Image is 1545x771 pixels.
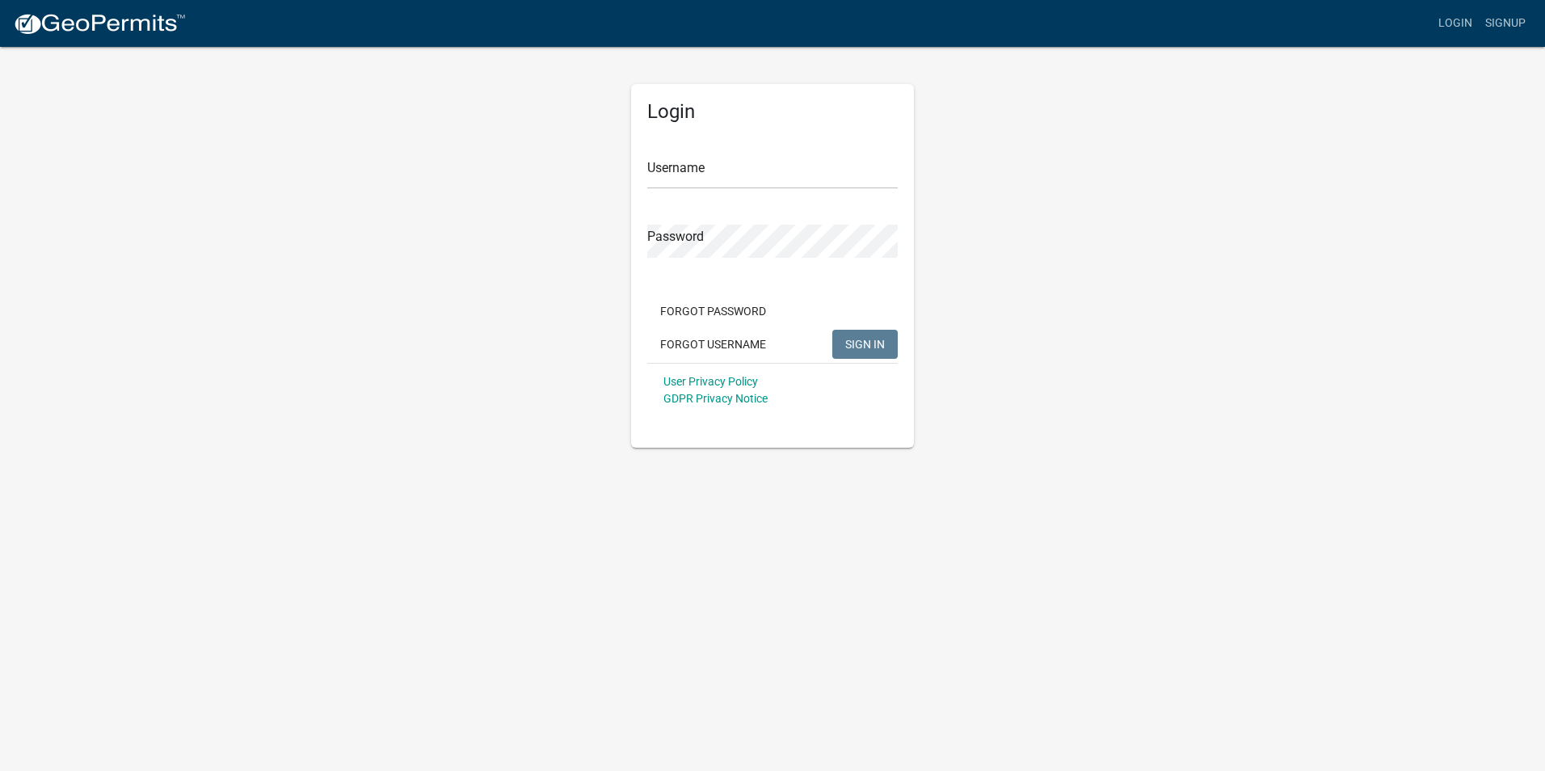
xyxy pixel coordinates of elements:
button: SIGN IN [832,330,898,359]
h5: Login [647,100,898,124]
a: GDPR Privacy Notice [663,392,768,405]
span: SIGN IN [845,337,885,350]
button: Forgot Username [647,330,779,359]
a: Signup [1479,8,1532,39]
a: Login [1432,8,1479,39]
a: User Privacy Policy [663,375,758,388]
button: Forgot Password [647,297,779,326]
